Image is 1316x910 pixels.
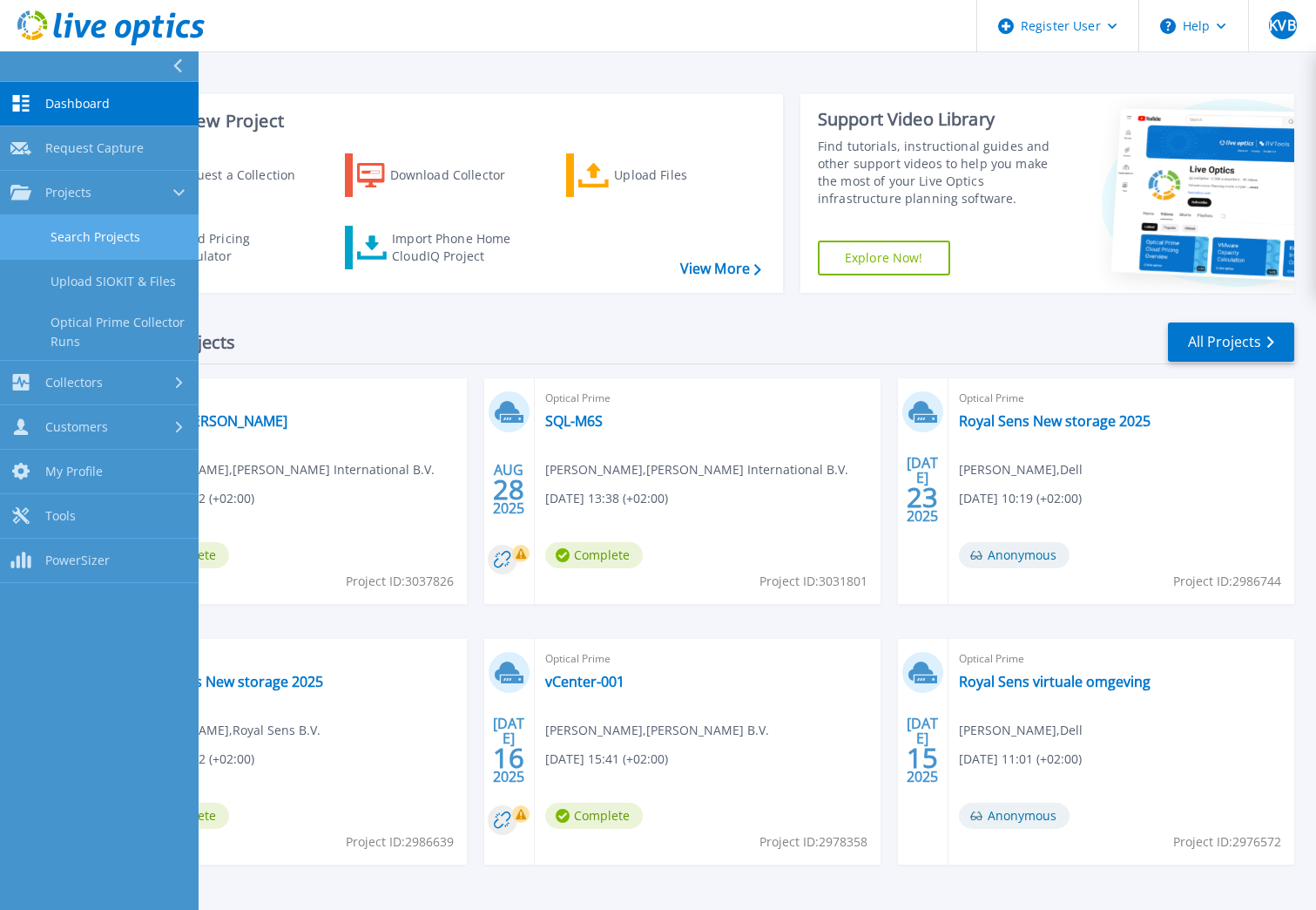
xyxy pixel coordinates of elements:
[346,832,454,852] span: Project ID: 2986639
[959,542,1070,568] span: Anonymous
[124,112,760,131] h3: Start a New Project
[959,721,1083,740] span: [PERSON_NAME] , Dell
[346,572,454,591] span: Project ID: 3037826
[545,649,870,669] span: Optical Prime
[45,464,103,479] span: My Profile
[759,572,867,591] span: Project ID: 3031801
[171,230,310,265] div: Cloud Pricing Calculator
[345,153,539,197] a: Download Collector
[392,230,528,265] div: Import Phone Home CloudIQ Project
[1173,832,1281,852] span: Project ID: 2976572
[132,389,456,408] span: Optical Prime
[614,158,753,193] div: Upload Files
[818,138,1066,207] div: Find tutorials, instructional guides and other support videos to help you make the most of your L...
[959,389,1284,408] span: Optical Prime
[493,482,524,497] span: 28
[390,158,530,193] div: Download Collector
[132,721,321,740] span: [PERSON_NAME] , Royal Sens B.V.
[173,158,313,193] div: Request a Collection
[959,460,1083,479] span: [PERSON_NAME] , Dell
[132,412,287,430] a: [DATE]-[PERSON_NAME]
[45,140,144,156] span: Request Capture
[132,649,456,669] span: Optical Prime
[818,241,950,275] a: Explore Now!
[1168,323,1294,362] a: All Projects
[818,108,1066,131] div: Support Video Library
[907,750,938,765] span: 15
[492,458,525,521] div: AUG 2025
[959,750,1082,769] span: [DATE] 11:01 (+02:00)
[1173,572,1281,591] span: Project ID: 2986744
[45,96,110,112] span: Dashboard
[545,489,668,508] span: [DATE] 13:38 (+02:00)
[132,673,323,690] a: Royal Sens New storage 2025
[45,419,108,435] span: Customers
[45,185,91,200] span: Projects
[907,490,938,505] span: 23
[493,750,524,765] span: 16
[680,261,761,277] a: View More
[45,508,76,524] span: Tools
[566,153,760,197] a: Upload Files
[1269,18,1295,32] span: KVB
[545,542,643,568] span: Complete
[45,375,103,390] span: Collectors
[132,460,435,479] span: [PERSON_NAME] , [PERSON_NAME] International B.V.
[959,412,1151,430] a: Royal Sens New storage 2025
[545,460,848,479] span: [PERSON_NAME] , [PERSON_NAME] International B.V.
[545,412,603,430] a: SQL-M6S
[545,389,870,408] span: Optical Prime
[492,718,525,782] div: [DATE] 2025
[759,832,867,852] span: Project ID: 2978358
[545,803,643,829] span: Complete
[124,226,318,269] a: Cloud Pricing Calculator
[959,673,1151,690] a: Royal Sens virtuale omgeving
[959,649,1284,669] span: Optical Prime
[545,721,769,740] span: [PERSON_NAME] , [PERSON_NAME] B.V.
[906,718,939,782] div: [DATE] 2025
[906,458,939,521] div: [DATE] 2025
[545,750,668,769] span: [DATE] 15:41 (+02:00)
[124,153,318,197] a: Request a Collection
[545,673,624,690] a: vCenter-001
[45,553,110,568] span: PowerSizer
[959,803,1070,829] span: Anonymous
[959,489,1082,508] span: [DATE] 10:19 (+02:00)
